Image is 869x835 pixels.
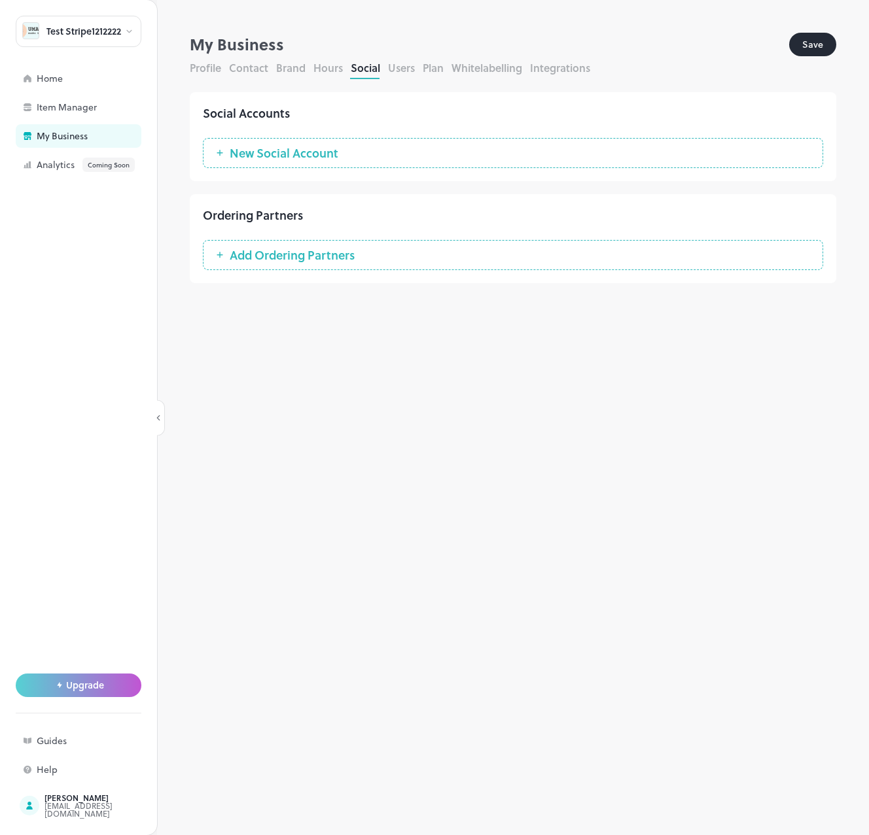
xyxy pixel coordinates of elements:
[37,103,168,112] div: Item Manager
[351,60,380,75] button: Social
[66,680,104,690] span: Upgrade
[423,60,444,75] button: Plan
[44,802,168,817] div: [EMAIL_ADDRESS][DOMAIN_NAME]
[44,794,168,802] div: [PERSON_NAME]
[37,131,168,141] div: My Business
[313,60,343,75] button: Hours
[789,33,836,56] button: Save
[203,105,823,121] div: Social Accounts
[223,146,345,160] span: New Social Account
[223,248,361,262] span: Add Ordering Partners
[190,33,789,56] div: My Business
[37,74,168,83] div: Home
[23,23,39,39] img: avatar
[203,138,823,168] button: New Social Account
[46,27,121,36] div: Test Stripe1212222
[452,60,522,75] button: Whitelabelling
[276,60,306,75] button: Brand
[203,240,823,270] button: Add Ordering Partners
[190,60,221,75] button: Profile
[37,765,168,774] div: Help
[37,736,168,745] div: Guides
[82,158,135,172] div: Coming Soon
[229,60,268,75] button: Contact
[530,60,590,75] button: Integrations
[388,60,415,75] button: Users
[203,207,823,223] div: Ordering Partners
[37,158,168,172] div: Analytics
